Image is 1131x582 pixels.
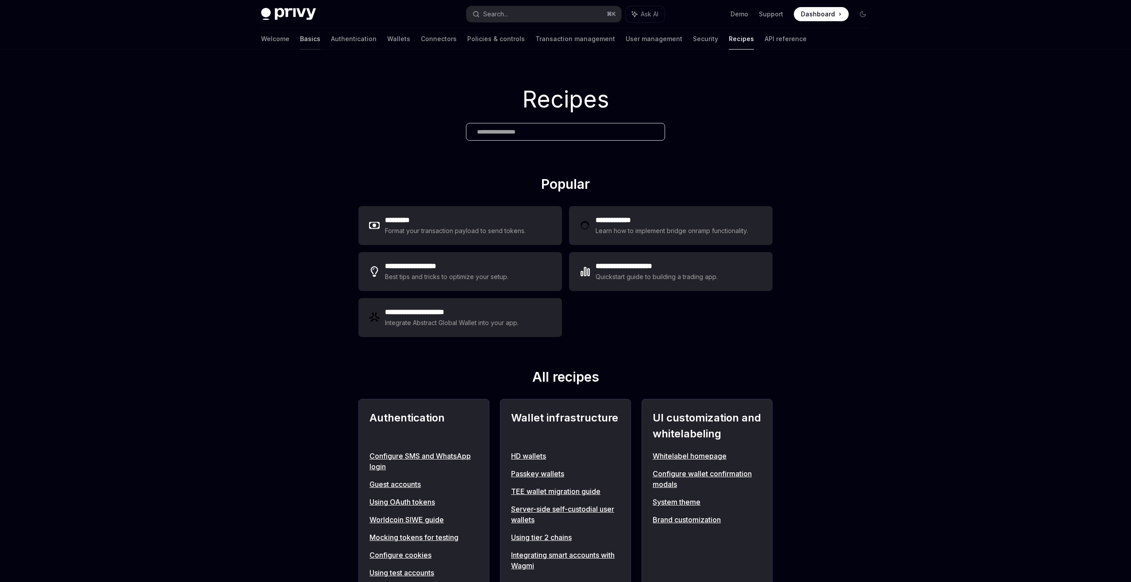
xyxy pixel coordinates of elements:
h2: Popular [358,176,773,195]
div: Search... [483,9,508,19]
button: Search...⌘K [466,6,621,22]
h2: Wallet infrastructure [511,410,620,442]
a: TEE wallet migration guide [511,486,620,497]
h2: UI customization and whitelabeling [653,410,762,442]
a: Mocking tokens for testing [369,532,478,543]
a: Passkey wallets [511,468,620,479]
a: Policies & controls [467,28,525,50]
button: Ask AI [626,6,665,22]
a: HD wallets [511,451,620,461]
a: Connectors [421,28,457,50]
span: Dashboard [801,10,835,19]
div: Quickstart guide to building a trading app. [596,272,718,282]
a: Transaction management [535,28,615,50]
a: Using tier 2 chains [511,532,620,543]
a: Worldcoin SIWE guide [369,514,478,525]
button: Toggle dark mode [856,7,870,21]
a: Using test accounts [369,567,478,578]
h2: All recipes [358,369,773,388]
div: Learn how to implement bridge onramp functionality. [596,226,750,236]
a: Configure wallet confirmation modals [653,468,762,490]
a: Using OAuth tokens [369,497,478,507]
div: Best tips and tricks to optimize your setup. [385,272,510,282]
a: Security [693,28,718,50]
div: Format your transaction payload to send tokens. [385,226,526,236]
div: Integrate Abstract Global Wallet into your app. [385,318,519,328]
a: Whitelabel homepage [653,451,762,461]
a: **** ****Format your transaction payload to send tokens. [358,206,562,245]
h2: Authentication [369,410,478,442]
span: ⌘ K [607,11,616,18]
a: User management [626,28,682,50]
a: System theme [653,497,762,507]
a: Server-side self-custodial user wallets [511,504,620,525]
a: Configure SMS and WhatsApp login [369,451,478,472]
a: Integrating smart accounts with Wagmi [511,550,620,571]
img: dark logo [261,8,316,20]
a: API reference [765,28,807,50]
a: Guest accounts [369,479,478,490]
a: Support [759,10,783,19]
a: Wallets [387,28,410,50]
a: Basics [300,28,320,50]
a: Dashboard [794,7,849,21]
a: **** **** ***Learn how to implement bridge onramp functionality. [569,206,773,245]
a: Demo [731,10,748,19]
a: Brand customization [653,514,762,525]
a: Welcome [261,28,289,50]
a: Recipes [729,28,754,50]
a: Configure cookies [369,550,478,560]
a: Authentication [331,28,377,50]
span: Ask AI [641,10,658,19]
